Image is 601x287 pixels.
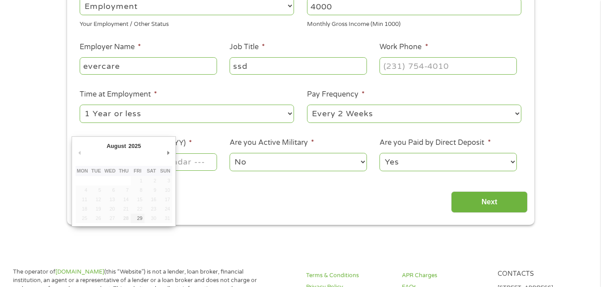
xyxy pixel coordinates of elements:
[134,168,141,173] abbr: Friday
[119,168,128,173] abbr: Thursday
[76,147,84,159] button: Previous Month
[230,138,314,148] label: Are you Active Military
[402,271,487,280] a: APR Charges
[104,168,115,173] abbr: Wednesday
[230,57,367,74] input: Cashier
[106,140,128,152] div: August
[379,57,516,74] input: (231) 754-4010
[379,138,490,148] label: Are you Paid by Direct Deposit
[127,140,142,152] div: 2025
[91,168,101,173] abbr: Tuesday
[131,214,145,223] button: 29
[307,90,365,99] label: Pay Frequency
[230,42,265,52] label: Job Title
[55,268,104,275] a: [DOMAIN_NAME]
[451,191,528,213] input: Next
[307,17,521,29] div: Monthly Gross Income (Min 1000)
[80,42,141,52] label: Employer Name
[77,168,88,173] abbr: Monday
[164,147,172,159] button: Next Month
[160,168,170,173] abbr: Sunday
[80,17,294,29] div: Your Employment / Other Status
[306,271,391,280] a: Terms & Conditions
[80,90,157,99] label: Time at Employment
[379,42,428,52] label: Work Phone
[147,168,156,173] abbr: Saturday
[498,270,583,279] h4: Contacts
[80,57,217,74] input: Walmart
